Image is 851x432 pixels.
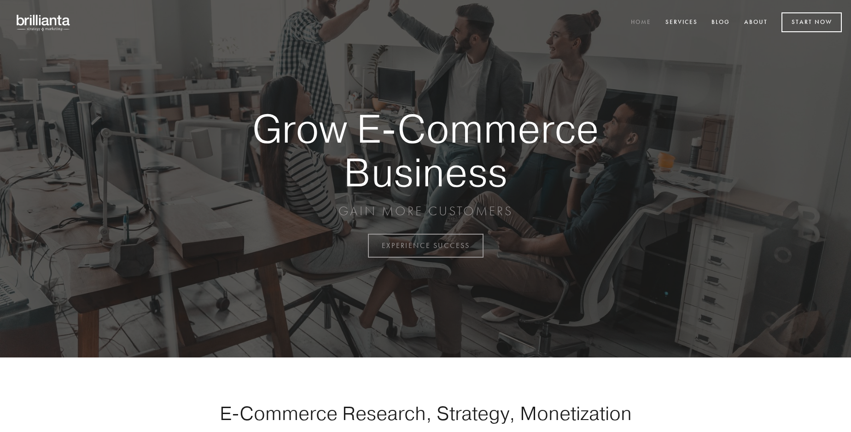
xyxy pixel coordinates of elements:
a: Blog [705,15,736,30]
a: EXPERIENCE SUCCESS [368,234,484,258]
a: Services [659,15,704,30]
p: GAIN MORE CUSTOMERS [220,203,631,219]
a: About [738,15,774,30]
a: Start Now [781,12,842,32]
img: brillianta - research, strategy, marketing [9,9,78,36]
strong: Grow E-Commerce Business [220,107,631,194]
a: Home [625,15,657,30]
h1: E-Commerce Research, Strategy, Monetization [191,402,660,425]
